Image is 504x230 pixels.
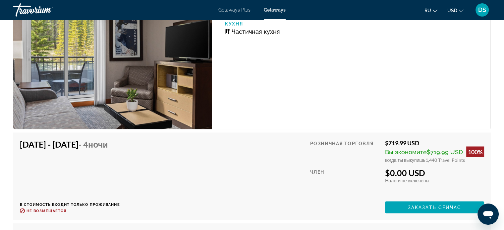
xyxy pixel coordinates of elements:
[385,178,429,183] span: Налоги не включены
[385,168,484,178] div: $0.00 USD
[20,139,115,149] h4: [DATE] - [DATE]
[310,139,380,163] div: Розничная торговля
[425,157,465,163] span: 1,440 Travel Points
[385,202,484,213] button: Заказать сейчас
[466,147,484,157] div: 100%
[385,149,427,156] span: Вы экономите
[447,6,464,15] button: Change currency
[264,7,286,13] a: Getaways
[385,139,484,147] div: $719.99 USD
[474,3,491,17] button: User Menu
[424,6,437,15] button: Change language
[218,7,251,13] a: Getaways Plus
[427,149,463,156] span: $719.99 USD
[79,139,108,149] span: - 4
[424,8,431,13] span: ru
[478,7,486,13] span: DS
[408,205,462,210] span: Заказать сейчас
[20,203,120,207] p: В стоимость входит только проживание
[447,8,457,13] span: USD
[385,157,425,163] span: когда ты выкупишь
[88,139,108,149] span: ночи
[225,21,351,26] p: Кухня
[13,1,80,19] a: Travorium
[232,28,280,35] span: Частичная кухня
[27,209,66,213] span: Не возмещается
[310,168,380,197] div: Член
[477,204,499,225] iframe: Кнопка запуска окна обмена сообщениями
